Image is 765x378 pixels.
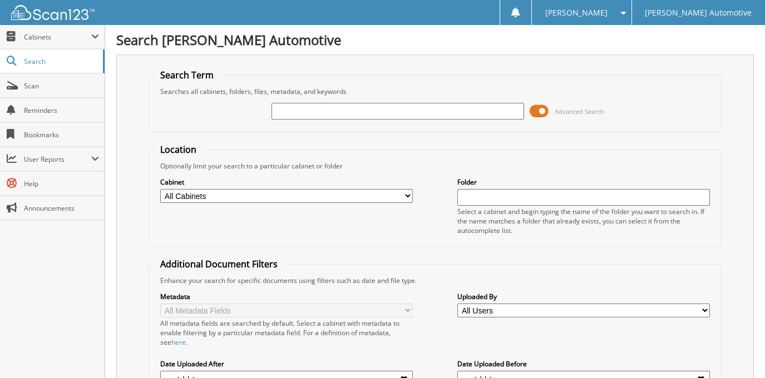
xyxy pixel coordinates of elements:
[155,276,715,285] div: Enhance your search for specific documents using filters such as date and file type.
[24,155,91,164] span: User Reports
[171,337,186,347] a: here
[155,87,715,96] div: Searches all cabinets, folders, files, metadata, and keywords
[155,161,715,171] div: Optionally limit your search to a particular cabinet or folder
[160,177,412,187] label: Cabinet
[545,9,608,16] span: [PERSON_NAME]
[24,130,99,140] span: Bookmarks
[160,319,412,347] div: All metadata fields are searched by default. Select a cabinet with metadata to enable filtering b...
[11,5,95,20] img: scan123-logo-white.svg
[24,81,99,91] span: Scan
[24,32,91,42] span: Cabinets
[155,258,283,270] legend: Additional Document Filters
[645,9,752,16] span: [PERSON_NAME] Automotive
[116,31,754,49] h1: Search [PERSON_NAME] Automotive
[155,143,202,156] legend: Location
[160,359,412,369] label: Date Uploaded After
[457,292,709,301] label: Uploaded By
[160,292,412,301] label: Metadata
[457,177,709,187] label: Folder
[24,179,99,188] span: Help
[24,106,99,115] span: Reminders
[155,69,219,81] legend: Search Term
[457,207,709,235] div: Select a cabinet and begin typing the name of the folder you want to search in. If the name match...
[457,359,709,369] label: Date Uploaded Before
[24,57,97,66] span: Search
[24,203,99,213] span: Announcements
[555,107,604,116] span: Advanced Search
